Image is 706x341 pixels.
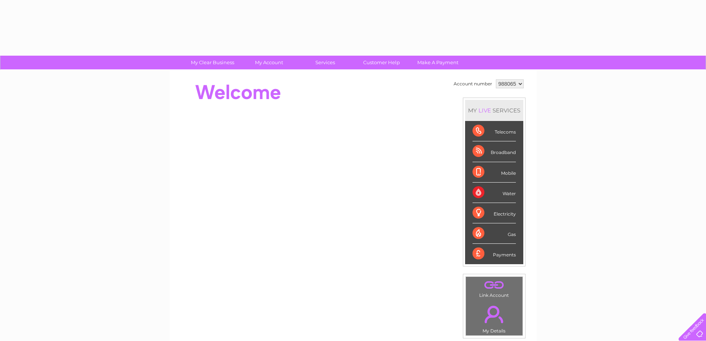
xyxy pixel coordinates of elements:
[473,203,516,223] div: Electricity
[468,301,521,327] a: .
[465,100,523,121] div: MY SERVICES
[182,56,243,69] a: My Clear Business
[473,162,516,183] div: Mobile
[407,56,468,69] a: Make A Payment
[477,107,493,114] div: LIVE
[465,299,523,336] td: My Details
[468,279,521,292] a: .
[473,141,516,162] div: Broadband
[473,121,516,141] div: Telecoms
[465,276,523,300] td: Link Account
[351,56,412,69] a: Customer Help
[452,78,494,90] td: Account number
[473,183,516,203] div: Water
[295,56,356,69] a: Services
[238,56,299,69] a: My Account
[473,244,516,264] div: Payments
[473,223,516,244] div: Gas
